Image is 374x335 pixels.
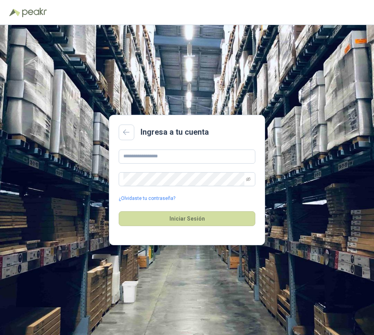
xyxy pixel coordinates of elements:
[246,177,251,182] span: eye-invisible
[119,195,175,202] a: ¿Olvidaste tu contraseña?
[22,8,47,17] img: Peakr
[141,126,209,138] h2: Ingresa a tu cuenta
[9,9,20,16] img: Logo
[119,211,255,226] button: Iniciar Sesión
